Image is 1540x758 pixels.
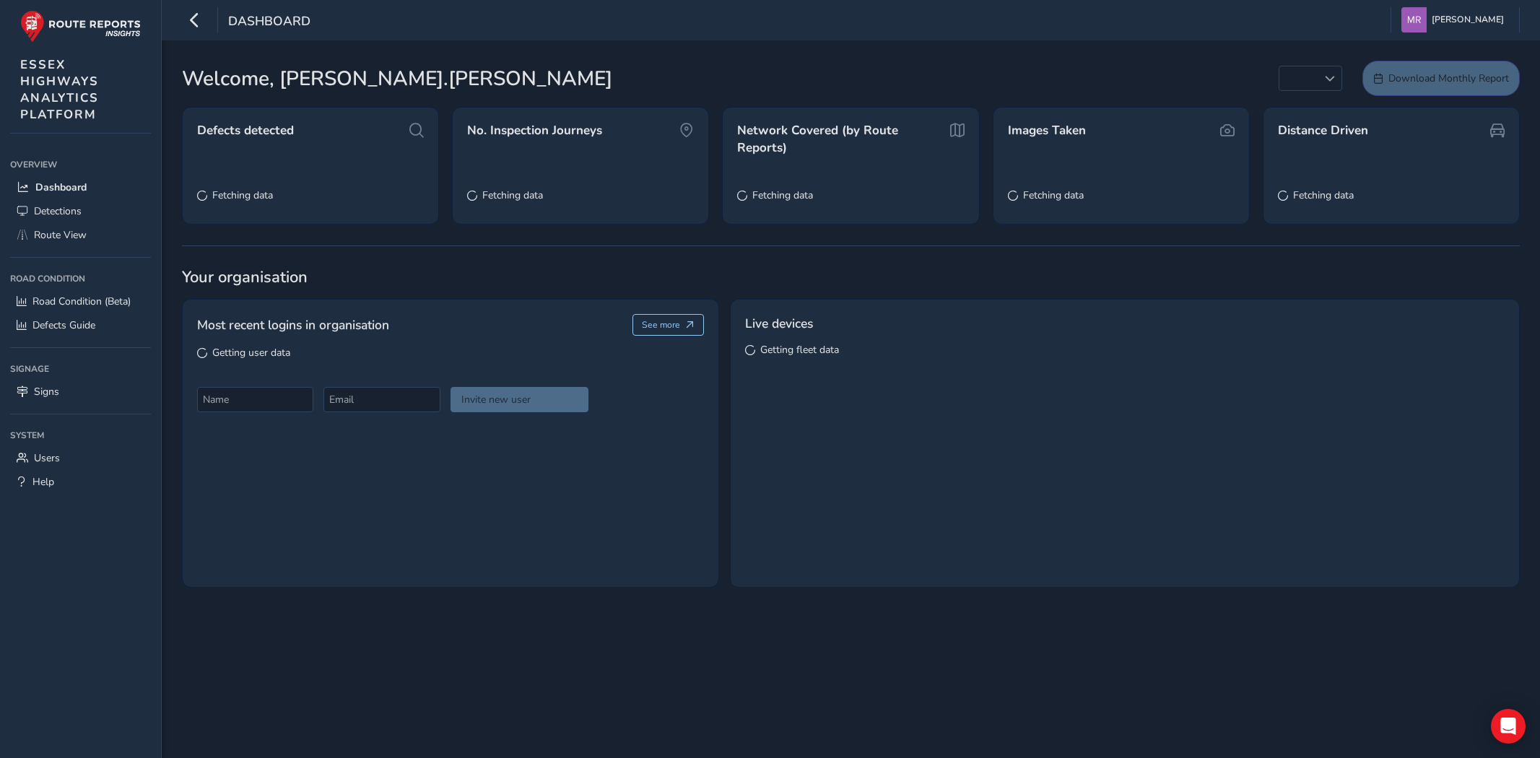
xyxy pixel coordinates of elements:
div: Signage [10,358,151,380]
span: Distance Driven [1278,122,1368,139]
span: Your organisation [182,266,1520,288]
div: System [10,424,151,446]
button: [PERSON_NAME] [1401,7,1509,32]
span: Signs [34,385,59,398]
a: Signs [10,380,151,404]
span: Fetching data [1023,188,1084,202]
span: No. Inspection Journeys [467,122,602,139]
a: Dashboard [10,175,151,199]
span: Detections [34,204,82,218]
span: Help [32,475,54,489]
input: Email [323,387,440,412]
span: Dashboard [35,180,87,194]
a: Detections [10,199,151,223]
span: Fetching data [212,188,273,202]
span: Most recent logins in organisation [197,315,389,334]
span: Images Taken [1008,122,1086,139]
span: Fetching data [482,188,543,202]
span: Live devices [745,314,813,333]
button: See more [632,314,704,336]
div: Overview [10,154,151,175]
span: [PERSON_NAME] [1432,7,1504,32]
span: ESSEX HIGHWAYS ANALYTICS PLATFORM [20,56,99,123]
span: See more [642,319,680,331]
span: Dashboard [228,12,310,32]
span: Fetching data [1293,188,1354,202]
span: Defects detected [197,122,294,139]
span: Getting fleet data [760,343,839,357]
span: Fetching data [752,188,813,202]
a: Help [10,470,151,494]
img: rr logo [20,10,141,43]
span: Welcome, [PERSON_NAME].[PERSON_NAME] [182,64,612,94]
input: Name [197,387,313,412]
span: Route View [34,228,87,242]
a: Road Condition (Beta) [10,289,151,313]
img: diamond-layout [1401,7,1427,32]
span: Getting user data [212,346,290,360]
span: Defects Guide [32,318,95,332]
span: Road Condition (Beta) [32,295,131,308]
span: Users [34,451,60,465]
span: Network Covered (by Route Reports) [737,122,941,156]
a: Defects Guide [10,313,151,337]
div: Road Condition [10,268,151,289]
a: Route View [10,223,151,247]
div: Open Intercom Messenger [1491,709,1526,744]
a: Users [10,446,151,470]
